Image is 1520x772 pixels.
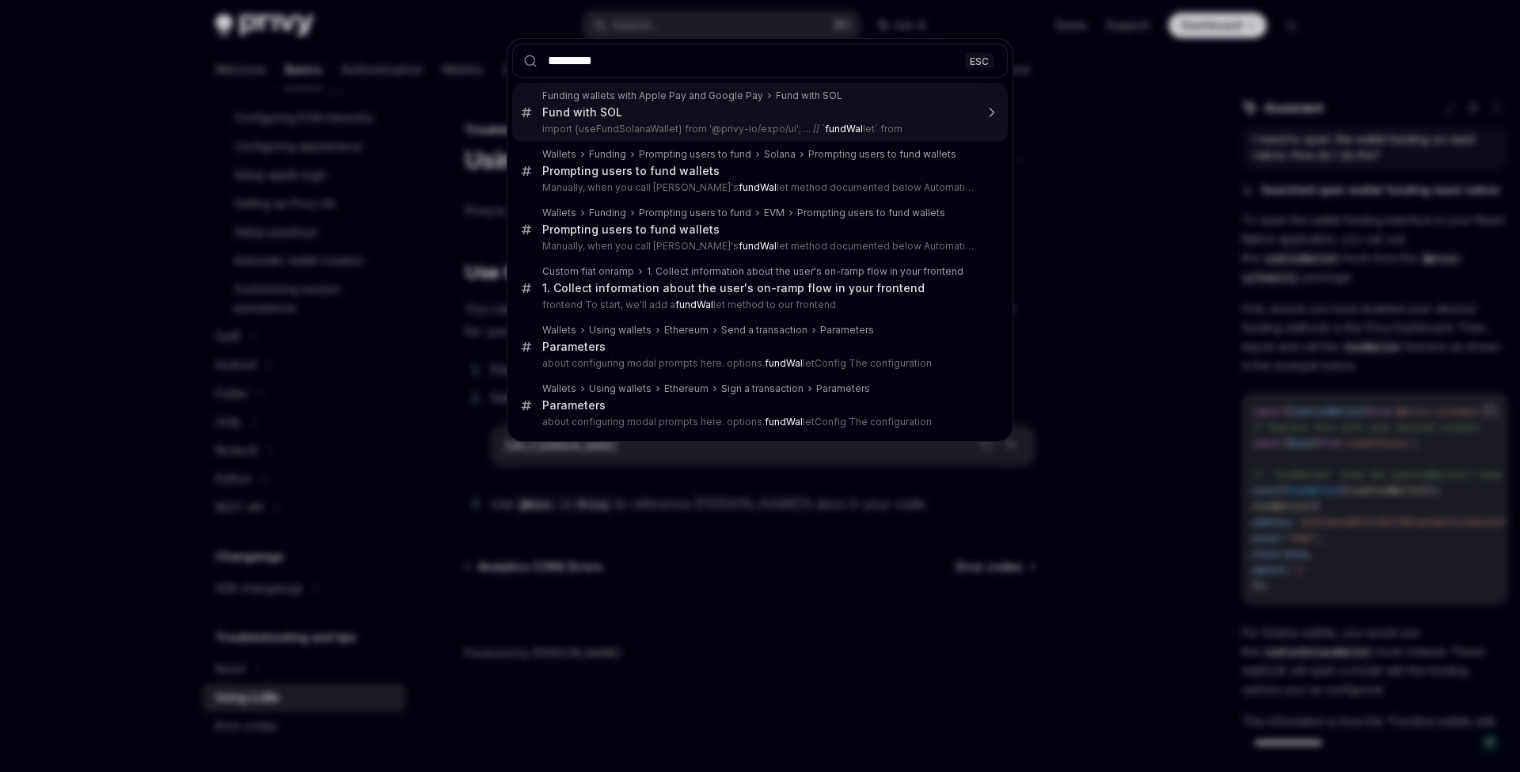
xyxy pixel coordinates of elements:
[542,281,925,295] div: 1. Collect information about the user's on-ramp flow in your frontend
[589,382,652,395] div: Using wallets
[808,148,956,161] div: Prompting users to fund wallets
[639,207,751,219] div: Prompting users to fund
[647,265,963,278] div: 1. Collect information about the user's on-ramp flow in your frontend
[816,382,870,395] div: Parameters
[542,416,975,428] p: about configuring modal prompts here. options. letConfig The configuration
[542,240,975,253] p: Manually, when you call [PERSON_NAME]'s let method documented below Automatically
[542,123,975,135] p: import {useFundSolanaWallet} from '@privy-io/expo/ui'; ... // ` let` from
[589,324,652,337] div: Using wallets
[542,340,606,354] div: Parameters
[542,265,634,278] div: Custom fiat onramp
[542,148,576,161] div: Wallets
[675,299,713,310] b: fundWal
[764,148,796,161] div: Solana
[542,207,576,219] div: Wallets
[721,324,807,337] div: Send a transaction
[739,240,777,252] b: fundWal
[765,416,803,428] b: fundWal
[542,357,975,370] p: about configuring modal prompts here. options. letConfig The configuration
[542,398,606,413] div: Parameters
[542,105,622,120] div: Fund with SOL
[664,324,709,337] div: Ethereum
[664,382,709,395] div: Ethereum
[776,89,842,102] div: Fund with SOL
[542,89,763,102] div: Funding wallets with Apple Pay and Google Pay
[589,207,626,219] div: Funding
[542,222,720,237] div: Prompting users to fund wallets
[764,207,785,219] div: EVM
[797,207,945,219] div: Prompting users to fund wallets
[589,148,626,161] div: Funding
[820,324,874,337] div: Parameters
[542,299,975,311] p: frontend To start, we'll add a let method to our frontend
[542,164,720,178] div: Prompting users to fund wallets
[825,123,863,135] b: fundWal
[542,324,576,337] div: Wallets
[765,357,803,369] b: fundWal
[739,181,777,193] b: fundWal
[721,382,804,395] div: Sign a transaction
[639,148,751,161] div: Prompting users to fund
[542,181,975,194] p: Manually, when you call [PERSON_NAME]'s let method documented below Automatically
[542,382,576,395] div: Wallets
[965,52,994,69] div: ESC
